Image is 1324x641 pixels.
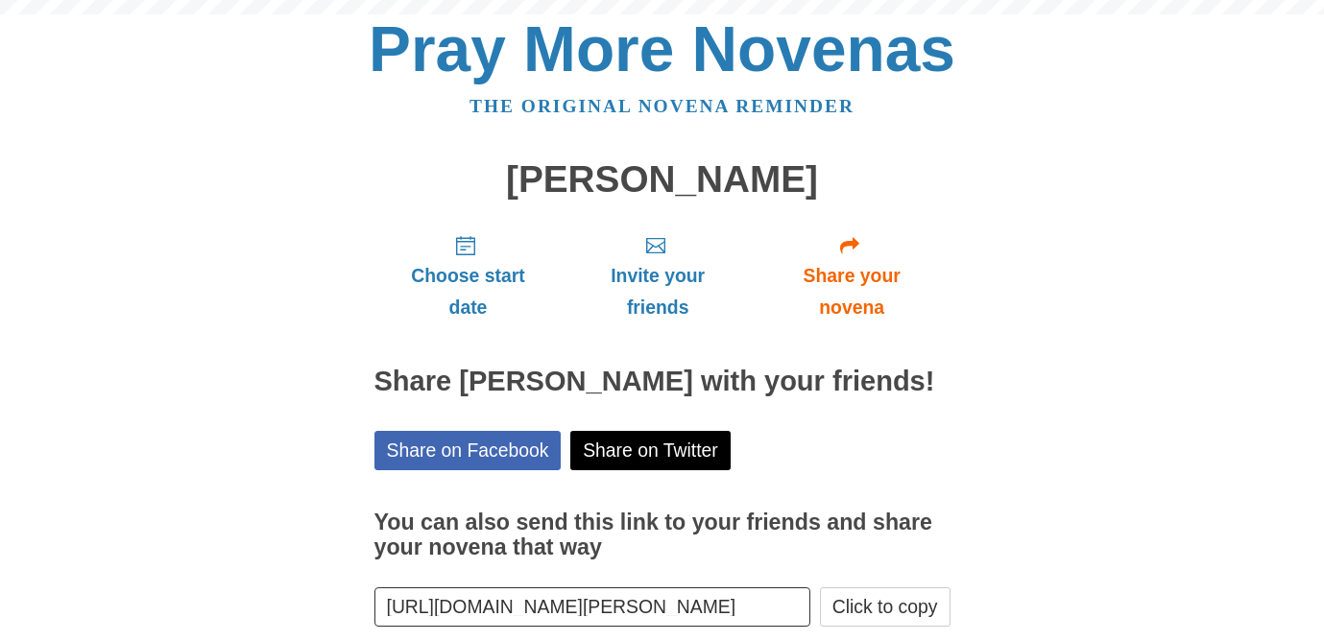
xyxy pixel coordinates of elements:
[369,13,955,84] a: Pray More Novenas
[394,260,543,323] span: Choose start date
[374,431,562,470] a: Share on Facebook
[581,260,734,323] span: Invite your friends
[773,260,931,323] span: Share your novena
[570,431,731,470] a: Share on Twitter
[374,219,563,333] a: Choose start date
[562,219,753,333] a: Invite your friends
[469,96,855,116] a: The original novena reminder
[820,587,951,627] button: Click to copy
[754,219,951,333] a: Share your novena
[374,510,951,559] h3: You can also send this link to your friends and share your novena that way
[374,159,951,201] h1: [PERSON_NAME]
[374,367,951,397] h2: Share [PERSON_NAME] with your friends!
